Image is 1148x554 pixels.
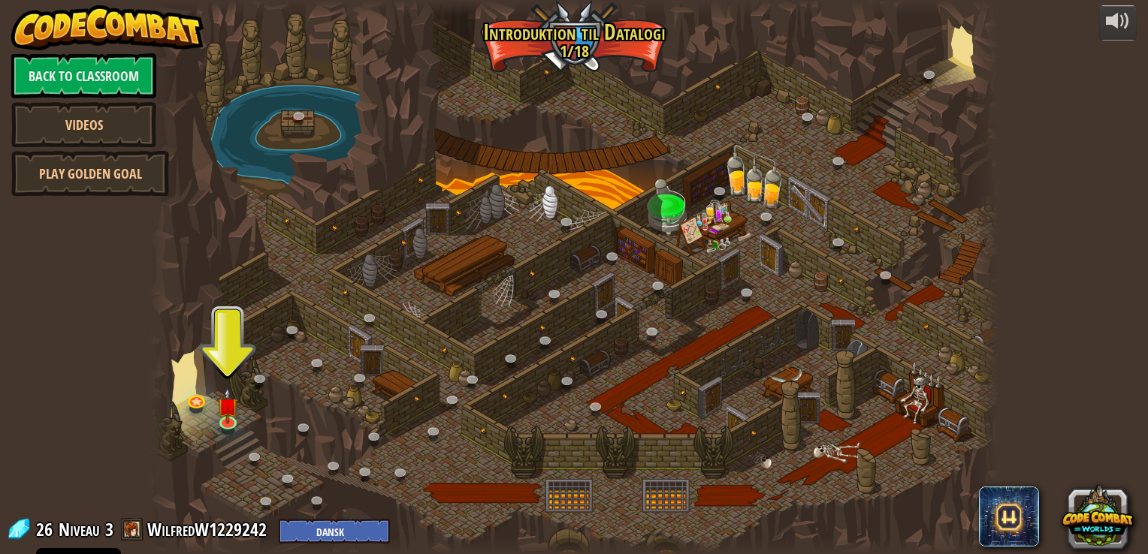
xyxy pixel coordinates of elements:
span: 3 [105,517,113,541]
img: CodeCombat - Learn how to code by playing a game [11,5,204,50]
a: Back to Classroom [11,53,156,98]
img: level-banner-unstarted.png [217,387,238,423]
button: Indstil lydstyrke [1099,5,1137,41]
a: Videos [11,102,156,147]
a: WilfredW1229242 [147,517,271,541]
span: 26 [36,517,57,541]
a: Play Golden Goal [11,151,169,196]
span: Niveau [59,517,100,542]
